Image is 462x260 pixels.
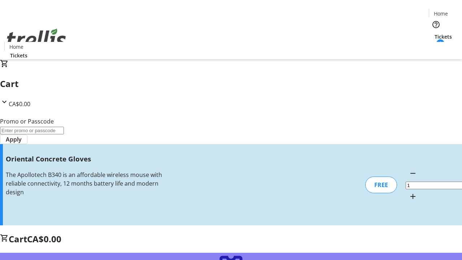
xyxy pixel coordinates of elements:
span: Home [434,10,448,17]
div: The Apollotech B340 is an affordable wireless mouse with reliable connectivity, 12 months battery... [6,170,164,196]
a: Tickets [429,33,458,40]
span: Tickets [10,52,27,59]
button: Help [429,17,443,32]
img: Orient E2E Organization RXeVok4OQN's Logo [4,21,69,57]
span: CA$0.00 [27,233,61,245]
a: Home [429,10,452,17]
h3: Oriental Concrete Gloves [6,154,164,164]
span: CA$0.00 [9,100,30,108]
a: Home [5,43,28,51]
div: FREE [365,177,397,193]
button: Decrement by one [406,166,420,181]
span: Home [9,43,23,51]
button: Cart [429,40,443,55]
button: Increment by one [406,189,420,204]
a: Tickets [4,52,33,59]
span: Apply [6,135,22,144]
span: Tickets [435,33,452,40]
